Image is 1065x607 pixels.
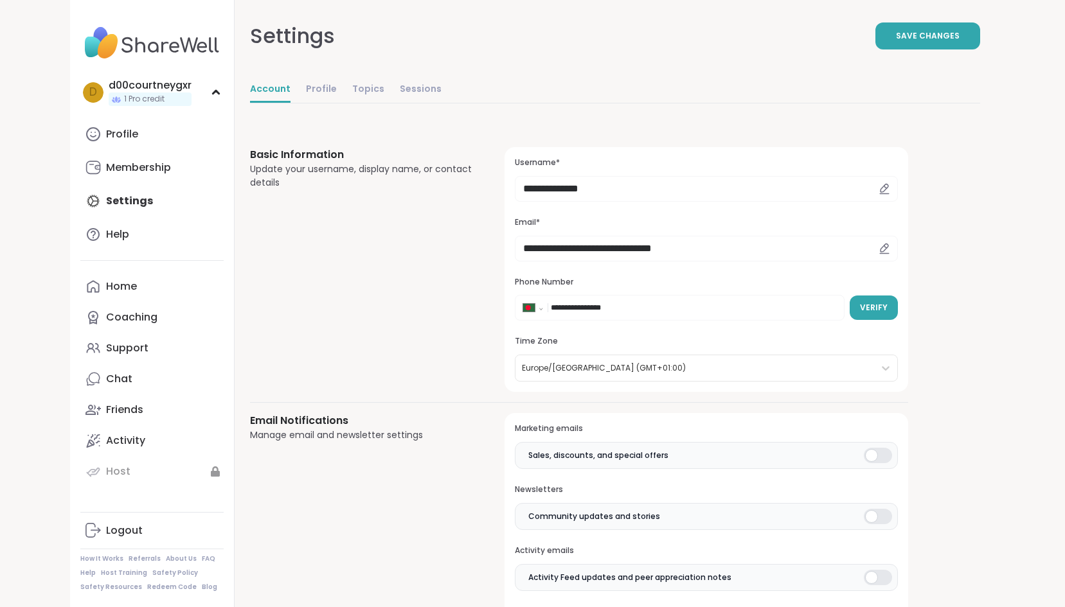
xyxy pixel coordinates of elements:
div: Update your username, display name, or contact details [250,163,474,189]
button: Save Changes [875,22,980,49]
div: d00courtneygxr [109,78,192,92]
a: Help [80,568,96,577]
div: Support [106,341,148,355]
h3: Email* [515,217,897,228]
div: Manage email and newsletter settings [250,428,474,442]
span: Community updates and stories [528,511,660,522]
a: Activity [80,425,224,456]
h3: Time Zone [515,336,897,347]
a: Membership [80,152,224,183]
a: Host Training [101,568,147,577]
a: Friends [80,394,224,425]
div: Host [106,464,130,479]
span: 1 Pro credit [124,94,165,105]
a: Profile [306,77,337,103]
a: Support [80,333,224,364]
a: Help [80,219,224,250]
span: Activity Feed updates and peer appreciation notes [528,572,731,583]
a: Safety Resources [80,583,142,592]
div: Activity [106,434,145,448]
a: Profile [80,119,224,150]
div: Profile [106,127,138,141]
a: Redeem Code [147,583,197,592]
h3: Email Notifications [250,413,474,428]
div: Coaching [106,310,157,324]
div: Chat [106,372,132,386]
h3: Phone Number [515,277,897,288]
h3: Username* [515,157,897,168]
h3: Marketing emails [515,423,897,434]
a: Logout [80,515,224,546]
div: Membership [106,161,171,175]
a: Blog [202,583,217,592]
a: Referrals [129,554,161,563]
a: Account [250,77,291,103]
h3: Newsletters [515,484,897,495]
h3: Basic Information [250,147,474,163]
span: Sales, discounts, and special offers [528,450,668,461]
h3: Activity emails [515,545,897,556]
a: Home [80,271,224,302]
button: Verify [850,295,898,320]
span: d [89,84,97,101]
img: ShareWell Nav Logo [80,21,224,66]
a: Topics [352,77,384,103]
div: Help [106,227,129,242]
a: About Us [166,554,197,563]
div: Friends [106,403,143,417]
div: Home [106,279,137,294]
div: Logout [106,523,143,538]
a: Host [80,456,224,487]
a: Safety Policy [152,568,198,577]
a: Sessions [400,77,442,103]
span: Save Changes [896,30,960,42]
a: Coaching [80,302,224,333]
a: FAQ [202,554,215,563]
div: Settings [250,21,335,51]
a: Chat [80,364,224,394]
span: Verify [860,302,888,313]
a: How It Works [80,554,123,563]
